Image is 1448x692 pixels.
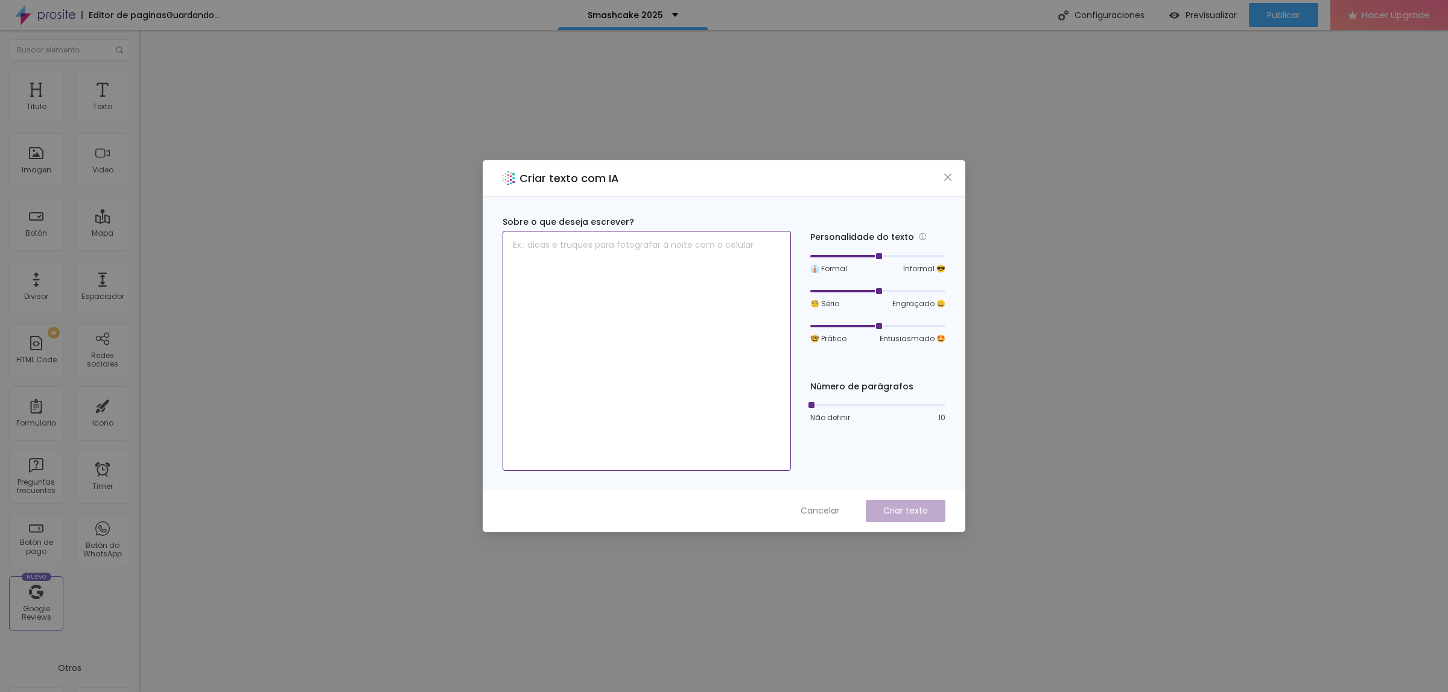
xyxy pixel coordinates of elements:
span: Informal 😎 [903,263,945,274]
button: Cancelar [789,500,851,522]
span: Entusiasmado 🤩 [880,333,945,344]
button: Close [942,171,954,184]
span: close [943,172,953,182]
span: Engraçado 😄 [892,298,945,309]
span: Cancelar [801,505,839,517]
span: 👔 Formal [810,263,847,274]
button: Criar texto [866,500,945,522]
span: 🤓 Prático [810,333,846,344]
h2: Criar texto com IA [519,170,619,186]
span: 10 [938,412,945,423]
div: Personalidade do texto [810,230,945,244]
div: Sobre o que deseja escrever? [503,216,791,228]
span: Não definir [810,412,850,423]
span: 🧐 Sério [810,298,839,309]
div: Número de parágrafos [810,380,945,393]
